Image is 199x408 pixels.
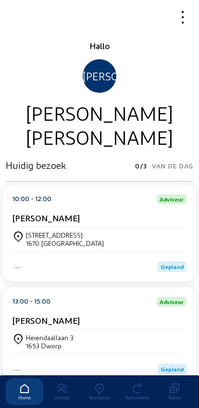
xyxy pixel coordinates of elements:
[6,159,66,171] h3: Huidig bezoek
[6,40,193,51] div: Hallo
[156,378,193,405] a: Taken
[152,159,193,173] span: Van de dag
[156,395,193,400] div: Taken
[6,125,193,149] div: [PERSON_NAME]
[43,395,81,400] div: Contact
[161,263,184,270] span: Gepland
[160,299,184,305] span: Adviseur
[12,194,51,204] div: 10:00 - 12:00
[26,231,104,239] div: [STREET_ADDRESS]
[12,315,80,325] cam-card-title: [PERSON_NAME]
[161,366,184,372] span: Gepland
[118,378,156,405] a: Reminders
[12,267,22,269] img: Energy Protect Ramen & Deuren
[135,159,147,173] span: 0/3
[12,369,22,371] img: Energy Protect Ramen & Deuren
[43,378,81,405] a: Contact
[26,342,74,350] div: 1653 Dworp
[12,213,80,223] cam-card-title: [PERSON_NAME]
[83,59,116,93] div: [PERSON_NAME]
[26,239,104,247] div: 1670 [GEOGRAPHIC_DATA]
[6,378,43,405] a: Home
[81,395,118,400] div: Bezoeken
[160,196,184,202] span: Adviseur
[12,297,50,306] div: 13:00 - 15:00
[81,378,118,405] a: Bezoeken
[118,395,156,400] div: Reminders
[26,333,74,342] div: Heiendaallaan 3
[6,101,193,125] div: [PERSON_NAME]
[6,395,43,400] div: Home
